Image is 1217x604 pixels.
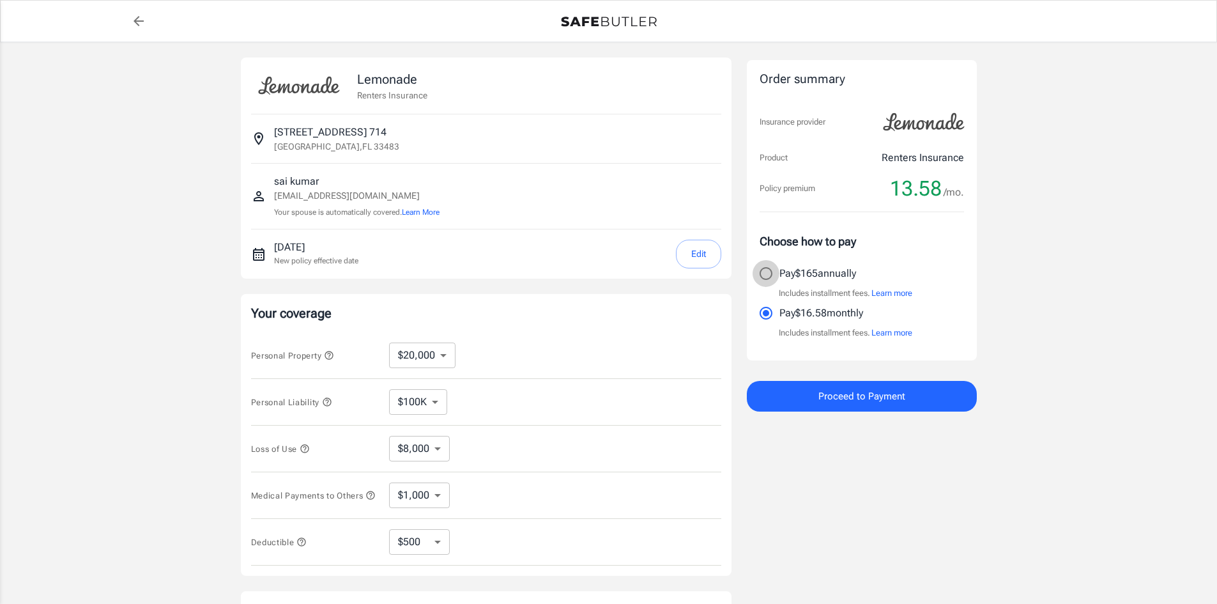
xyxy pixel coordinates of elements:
p: Lemonade [357,70,427,89]
button: Learn more [871,287,912,300]
p: Pay $165 annually [779,266,856,281]
span: Loss of Use [251,444,310,454]
img: Lemonade [251,68,347,104]
p: Renters Insurance [882,150,964,166]
span: /mo. [944,183,964,201]
button: Proceed to Payment [747,381,977,412]
button: Personal Liability [251,394,332,410]
p: New policy effective date [274,255,358,267]
p: Your spouse is automatically covered. [274,206,440,219]
span: Personal Property [251,351,334,360]
button: Edit [676,240,721,268]
p: sai kumar [274,174,440,189]
span: 13.58 [890,176,942,201]
p: Your coverage [251,304,721,322]
svg: New policy start date [251,247,266,262]
img: Lemonade [876,104,972,140]
p: [GEOGRAPHIC_DATA] , FL 33483 [274,140,399,153]
svg: Insured person [251,189,266,204]
button: Personal Property [251,348,334,363]
p: [STREET_ADDRESS] 714 [274,125,387,140]
span: Deductible [251,538,307,547]
span: Personal Liability [251,398,332,407]
button: Deductible [251,534,307,550]
span: Medical Payments to Others [251,491,376,500]
a: back to quotes [126,8,151,34]
p: Renters Insurance [357,89,427,102]
p: [EMAIL_ADDRESS][DOMAIN_NAME] [274,189,440,203]
p: Includes installment fees. [779,287,912,300]
button: Learn more [871,327,912,339]
p: Pay $16.58 monthly [779,306,863,321]
p: Product [760,151,788,164]
p: Includes installment fees. [779,327,912,339]
span: Proceed to Payment [818,388,905,405]
svg: Insured address [251,131,266,146]
p: Insurance provider [760,116,825,128]
p: [DATE] [274,240,358,255]
button: Medical Payments to Others [251,488,376,503]
p: Choose how to pay [760,233,964,250]
button: Learn More [402,206,440,218]
button: Loss of Use [251,441,310,456]
div: Order summary [760,70,964,89]
p: Policy premium [760,182,815,195]
img: Back to quotes [561,17,657,27]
